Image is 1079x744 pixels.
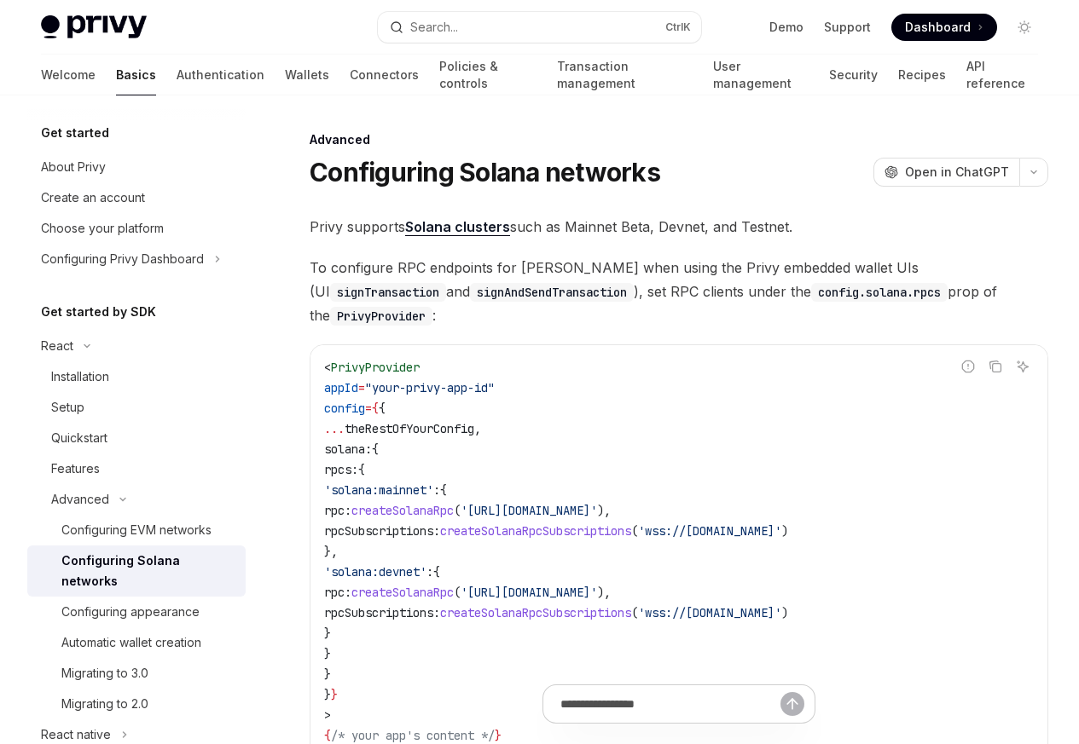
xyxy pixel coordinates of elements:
[27,361,246,392] a: Installation
[324,421,345,436] span: ...
[829,55,878,95] a: Security
[27,152,246,182] a: About Privy
[324,666,331,682] span: }
[61,551,235,591] div: Configuring Solana networks
[177,55,264,95] a: Authentication
[433,482,440,498] span: :
[324,401,365,416] span: config
[957,355,979,378] button: Report incorrect code
[61,520,212,540] div: Configuring EVM networks
[811,283,948,302] code: config.solana.rpcs
[27,331,246,361] button: Toggle React section
[358,380,365,395] span: =
[966,55,1038,95] a: API reference
[330,307,432,326] code: PrivyProvider
[61,694,148,714] div: Migrating to 2.0
[324,482,433,498] span: 'solana:mainnet'
[984,355,1006,378] button: Copy the contents from the code block
[358,462,365,477] span: {
[51,366,109,387] div: Installation
[41,187,145,208] div: Create an account
[324,605,440,620] span: rpcSubscriptions:
[372,441,379,457] span: {
[410,17,458,37] div: Search...
[769,19,803,36] a: Demo
[433,564,440,580] span: {
[324,523,440,539] span: rpcSubscriptions:
[310,256,1048,327] span: To configure RPC endpoints for [PERSON_NAME] when using the Privy embedded wallet UIs (UI and ), ...
[378,12,701,43] button: Open search
[27,515,246,545] a: Configuring EVM networks
[454,585,461,600] span: (
[365,401,372,416] span: =
[638,523,781,539] span: 'wss://[DOMAIN_NAME]'
[116,55,156,95] a: Basics
[873,158,1019,187] button: Open in ChatGPT
[324,585,351,600] span: rpc:
[331,360,420,375] span: PrivyProvider
[51,428,107,448] div: Quickstart
[440,523,631,539] span: createSolanaRpcSubscriptions
[27,392,246,423] a: Setup
[61,602,200,622] div: Configuring appearance
[351,585,454,600] span: createSolanaRpc
[324,380,358,395] span: appId
[474,421,481,436] span: ,
[27,627,246,658] a: Automatic wallet creation
[345,421,474,436] span: theRestOfYourConfig
[440,482,447,498] span: {
[285,55,329,95] a: Wallets
[560,685,780,723] input: Ask a question...
[27,453,246,484] a: Features
[638,605,781,620] span: 'wss://[DOMAIN_NAME]'
[27,689,246,719] a: Migrating to 2.0
[324,564,426,580] span: 'solana:devnet'
[41,15,147,39] img: light logo
[51,459,100,479] div: Features
[27,597,246,627] a: Configuring appearance
[631,605,638,620] span: (
[324,462,358,477] span: rpcs:
[41,123,109,143] h5: Get started
[27,484,246,515] button: Toggle Advanced section
[310,131,1048,148] div: Advanced
[379,401,386,416] span: {
[41,249,204,269] div: Configuring Privy Dashboard
[61,663,148,683] div: Migrating to 3.0
[41,336,73,356] div: React
[898,55,946,95] a: Recipes
[426,564,433,580] span: :
[405,218,510,236] a: Solana clusters
[41,302,156,322] h5: Get started by SDK
[324,626,331,641] span: }
[27,423,246,453] a: Quickstart
[461,585,597,600] span: '[URL][DOMAIN_NAME]'
[61,632,201,653] div: Automatic wallet creation
[1011,14,1038,41] button: Toggle dark mode
[781,605,788,620] span: )
[780,692,804,716] button: Send message
[351,503,454,518] span: createSolanaRpc
[439,55,537,95] a: Policies & controls
[324,503,351,518] span: rpc:
[365,380,495,395] span: "your-privy-app-id"
[597,503,611,518] span: ),
[310,157,660,187] h1: Configuring Solana networks
[324,646,331,661] span: }
[597,585,611,600] span: ),
[27,658,246,689] a: Migrating to 3.0
[41,218,164,239] div: Choose your platform
[27,545,246,597] a: Configuring Solana networks
[51,489,109,510] div: Advanced
[461,503,597,518] span: '[URL][DOMAIN_NAME]'
[891,14,997,41] a: Dashboard
[905,164,1009,181] span: Open in ChatGPT
[324,544,338,559] span: },
[631,523,638,539] span: (
[905,19,971,36] span: Dashboard
[824,19,871,36] a: Support
[51,397,84,418] div: Setup
[330,283,446,302] code: signTransaction
[372,401,379,416] span: {
[713,55,809,95] a: User management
